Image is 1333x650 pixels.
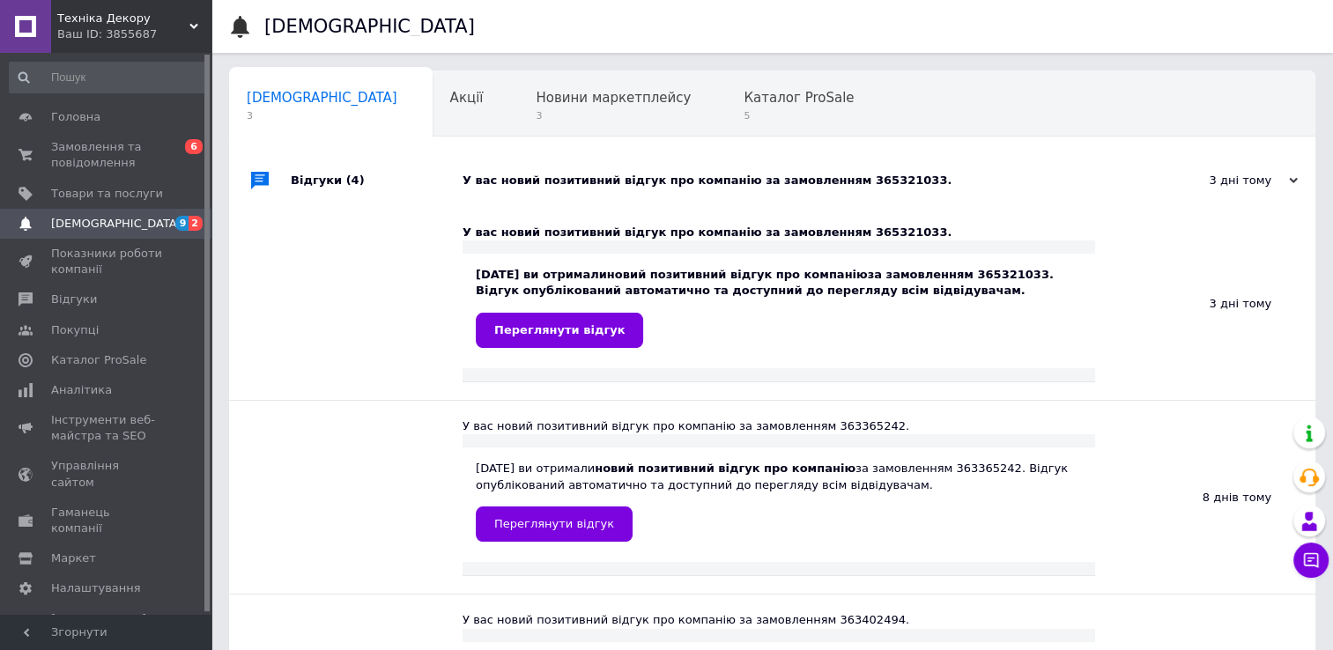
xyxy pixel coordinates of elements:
[175,216,189,231] span: 9
[247,109,397,122] span: 3
[51,109,100,125] span: Головна
[494,323,625,336] span: Переглянути відгук
[476,461,1082,541] div: [DATE] ви отримали за замовленням 363365242. Відгук опублікований автоматично та доступний до пер...
[595,462,855,475] b: новий позитивний відгук про компанію
[536,109,691,122] span: 3
[476,506,633,542] a: Переглянути відгук
[463,225,1095,240] div: У вас новий позитивний відгук про компанію за замовленням 365321033.
[57,11,189,26] span: Техніка Декору
[536,90,691,106] span: Новини маркетплейсу
[57,26,211,42] div: Ваш ID: 3855687
[51,352,146,368] span: Каталог ProSale
[463,418,1095,434] div: У вас новий позитивний відгук про компанію за замовленням 363365242.
[494,517,614,530] span: Переглянути відгук
[1122,173,1298,188] div: 3 дні тому
[346,174,365,187] span: (4)
[51,139,163,171] span: Замовлення та повідомлення
[189,216,203,231] span: 2
[51,550,96,566] span: Маркет
[450,90,484,106] span: Акції
[291,154,463,207] div: Відгуки
[463,173,1122,188] div: У вас новий позитивний відгук про компанію за замовленням 365321033.
[51,412,163,444] span: Інструменти веб-майстра та SEO
[185,139,203,154] span: 6
[51,186,163,202] span: Товари та послуги
[1095,401,1315,594] div: 8 днів тому
[476,267,1082,347] div: [DATE] ви отримали за замовленням 365321033. Відгук опублікований автоматично та доступний до пер...
[51,458,163,490] span: Управління сайтом
[463,612,1095,628] div: У вас новий позитивний відгук про компанію за замовленням 363402494.
[9,62,208,93] input: Пошук
[51,580,141,596] span: Налаштування
[1095,207,1315,400] div: 3 дні тому
[247,90,397,106] span: [DEMOGRAPHIC_DATA]
[1293,543,1329,578] button: Чат з покупцем
[744,90,854,106] span: Каталог ProSale
[51,292,97,307] span: Відгуки
[744,109,854,122] span: 5
[51,382,112,398] span: Аналітика
[51,216,181,232] span: [DEMOGRAPHIC_DATA]
[51,505,163,536] span: Гаманець компанії
[264,16,475,37] h1: [DEMOGRAPHIC_DATA]
[607,268,868,281] b: новий позитивний відгук про компанію
[51,246,163,277] span: Показники роботи компанії
[51,322,99,338] span: Покупці
[476,313,643,348] a: Переглянути відгук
